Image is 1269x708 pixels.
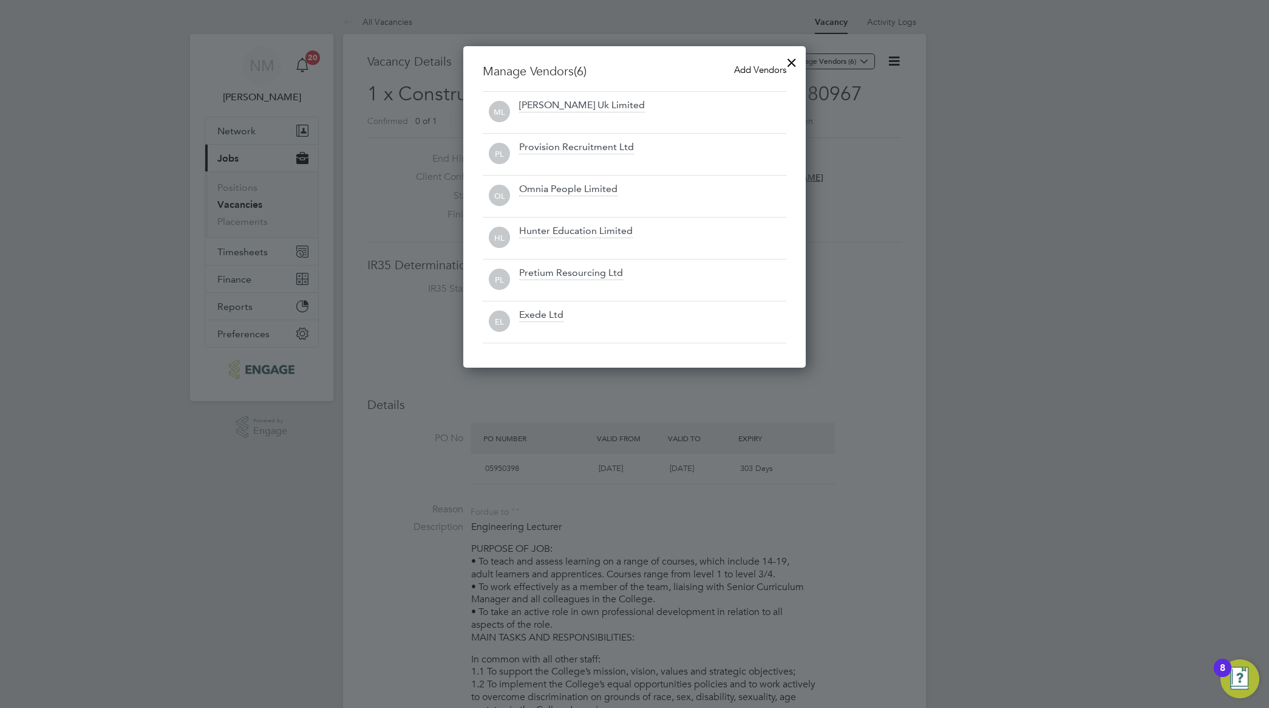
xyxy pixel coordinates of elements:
div: Pretium Resourcing Ltd [519,267,623,280]
h3: Manage Vendors [483,63,786,79]
span: PL [489,269,510,290]
div: [PERSON_NAME] Uk Limited [519,99,645,112]
span: (6) [574,63,587,79]
button: Open Resource Center, 8 new notifications [1220,659,1259,698]
span: PL [489,143,510,165]
span: OL [489,185,510,207]
span: HL [489,227,510,249]
div: Provision Recruitment Ltd [519,141,634,154]
span: Add Vendors [734,64,786,75]
span: EL [489,311,510,332]
span: ML [489,101,510,123]
div: Omnia People Limited [519,183,617,196]
div: Hunter Education Limited [519,225,633,238]
div: 8 [1220,668,1225,684]
div: Exede Ltd [519,309,563,322]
